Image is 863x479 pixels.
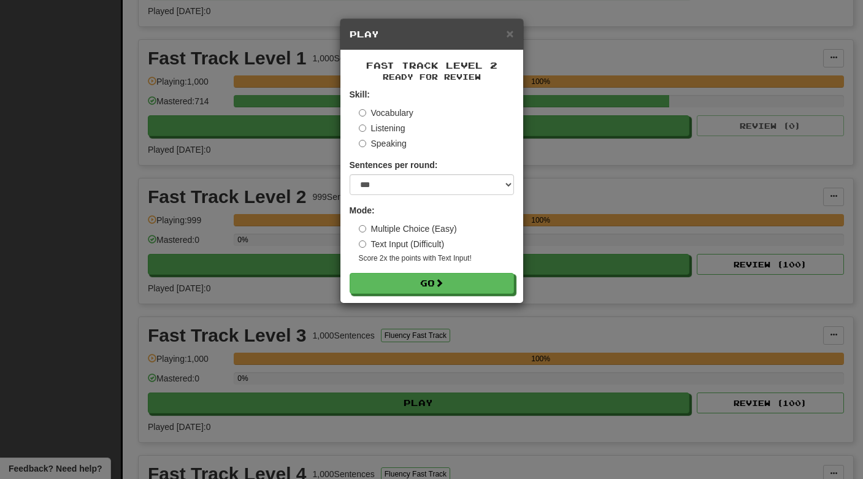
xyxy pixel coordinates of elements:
[359,253,514,264] small: Score 2x the points with Text Input !
[350,273,514,294] button: Go
[506,26,513,40] span: ×
[350,159,438,171] label: Sentences per round:
[359,109,366,117] input: Vocabulary
[359,140,366,147] input: Speaking
[359,122,405,134] label: Listening
[359,125,366,132] input: Listening
[350,205,375,215] strong: Mode:
[359,107,413,119] label: Vocabulary
[359,240,366,248] input: Text Input (Difficult)
[506,27,513,40] button: Close
[359,137,407,150] label: Speaking
[359,238,445,250] label: Text Input (Difficult)
[366,60,497,71] span: Fast Track Level 2
[359,223,457,235] label: Multiple Choice (Easy)
[359,225,366,232] input: Multiple Choice (Easy)
[350,28,514,40] h5: Play
[350,72,514,82] small: Ready for Review
[350,90,370,99] strong: Skill:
